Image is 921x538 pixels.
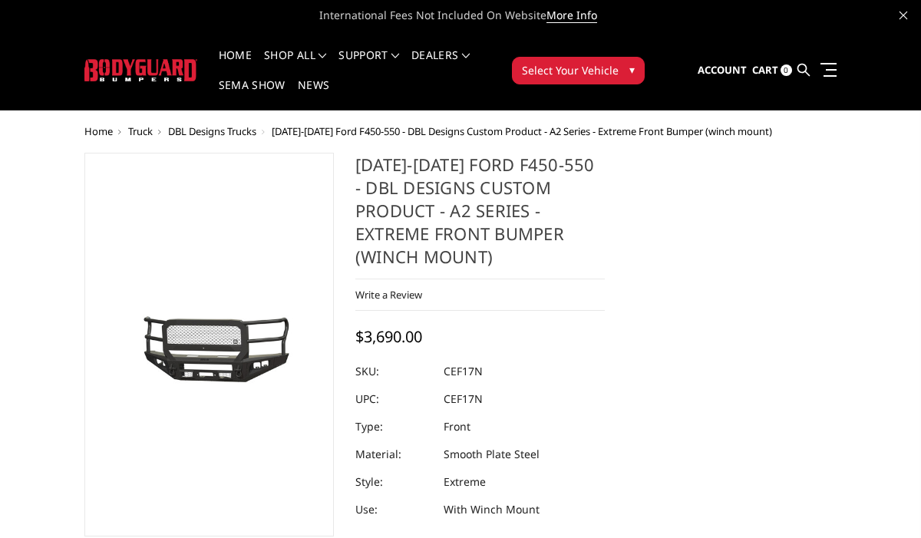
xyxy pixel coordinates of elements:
[84,124,113,138] a: Home
[752,63,778,77] span: Cart
[411,50,470,80] a: Dealers
[698,50,747,91] a: Account
[444,385,483,413] dd: CEF17N
[84,153,334,536] a: 2017-2022 Ford F450-550 - DBL Designs Custom Product - A2 Series - Extreme Front Bumper (winch mo...
[168,124,256,138] a: DBL Designs Trucks
[355,496,432,523] dt: Use:
[84,59,197,81] img: BODYGUARD BUMPERS
[219,80,286,110] a: SEMA Show
[338,50,399,80] a: Support
[355,385,432,413] dt: UPC:
[355,413,432,441] dt: Type:
[355,358,432,385] dt: SKU:
[444,468,486,496] dd: Extreme
[698,63,747,77] span: Account
[272,124,772,138] span: [DATE]-[DATE] Ford F450-550 - DBL Designs Custom Product - A2 Series - Extreme Front Bumper (winc...
[444,358,483,385] dd: CEF17N
[298,80,329,110] a: News
[355,441,432,468] dt: Material:
[355,468,432,496] dt: Style:
[522,62,619,78] span: Select Your Vehicle
[444,441,540,468] dd: Smooth Plate Steel
[219,50,252,80] a: Home
[444,413,470,441] dd: Front
[355,326,422,347] span: $3,690.00
[781,64,792,76] span: 0
[128,124,153,138] a: Truck
[355,288,422,302] a: Write a Review
[629,61,635,78] span: ▾
[355,153,605,279] h1: [DATE]-[DATE] Ford F450-550 - DBL Designs Custom Product - A2 Series - Extreme Front Bumper (winc...
[752,50,792,91] a: Cart 0
[444,496,540,523] dd: With Winch Mount
[546,8,597,23] a: More Info
[264,50,326,80] a: shop all
[512,57,645,84] button: Select Your Vehicle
